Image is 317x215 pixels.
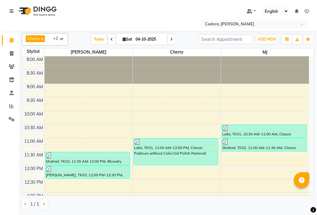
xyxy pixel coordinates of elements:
[121,37,134,42] span: Sat
[45,48,132,56] span: [PERSON_NAME]
[23,179,44,186] div: 12:30 PM
[25,84,44,90] div: 9:00 AM
[221,48,309,56] span: Mj
[30,201,39,208] span: 1 / 1
[291,190,311,209] iframe: chat widget
[53,36,63,41] span: +2
[258,37,276,42] span: ADD NEW
[23,165,44,172] div: 12:00 PM
[25,70,44,77] div: 8:30 AM
[22,48,44,55] div: Stylist
[23,138,44,145] div: 11:00 AM
[222,125,306,138] div: Laila, TK01, 10:30 AM-11:00 AM, Classic Manicure without Color
[91,34,107,44] span: Today
[198,34,253,44] input: Search Appointment
[46,152,130,165] div: Shahad, TK02, 11:30 AM-12:00 PM, Blowdry Straight Shampoo Extra Long
[134,138,218,165] div: Laila, TK01, 11:00 AM-12:00 PM, Classic Pedicure without Color,Gel Polish Removal
[25,56,44,63] div: 8:00 AM
[23,152,44,158] div: 11:30 AM
[256,35,278,44] button: ADD NEW
[133,48,221,56] span: Cherry
[134,35,165,44] input: 2025-10-04
[46,166,130,178] div: [PERSON_NAME], TK03, 12:00 PM-12:30 PM, Blowdry Straight Shampoo Extra Long
[16,2,58,20] img: logo
[25,97,44,104] div: 9:30 AM
[26,193,44,199] div: 1:00 PM
[222,138,306,151] div: Shahad, TK02, 11:00 AM-11:30 AM, Classic Manicure with Color
[23,125,44,131] div: 10:30 AM
[23,111,44,117] div: 10:00 AM
[40,36,43,41] a: x
[28,36,40,41] span: Cherry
